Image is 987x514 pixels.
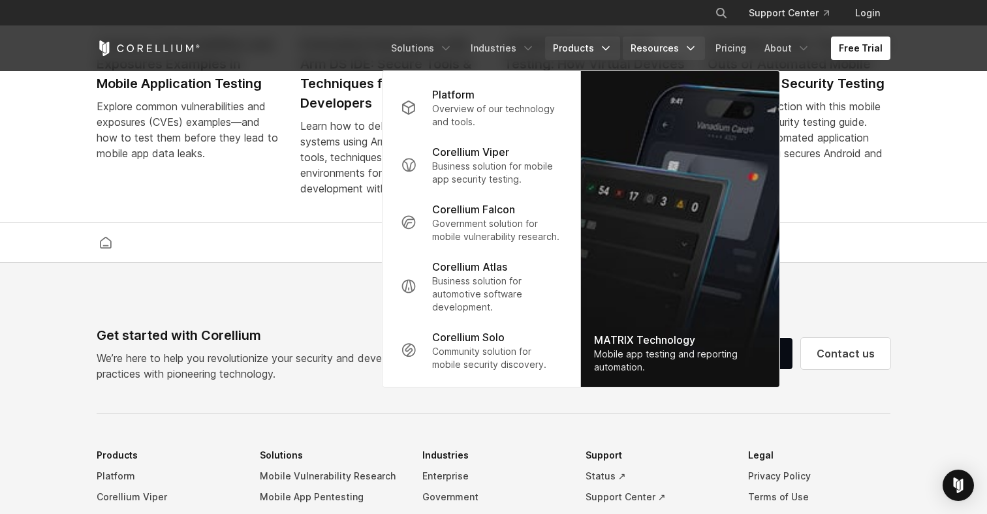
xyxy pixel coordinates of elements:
[432,259,507,275] p: Corellium Atlas
[97,466,239,487] a: Platform
[97,487,239,507] a: Corellium Viper
[260,466,402,487] a: Mobile Vulnerability Research
[300,35,483,113] h2: Embedded Debugging with Arm DS IDE: Secure Tools & Techniques for App Developers
[97,350,431,382] p: We’re here to help you revolutionize your security and development practices with pioneering tech...
[748,466,890,487] a: Privacy Policy
[623,37,705,60] a: Resources
[710,1,733,25] button: Search
[708,37,754,60] a: Pricing
[708,98,890,177] div: Enhance protection with this mobile application security testing guide. Learn how automated appli...
[831,37,890,60] a: Free Trial
[463,37,542,60] a: Industries
[383,37,890,60] div: Navigation Menu
[432,160,562,186] p: Business solution for mobile app security testing.
[300,118,483,196] div: Learn how to debug embedded systems using Arm DS IDE. Explore tools, techniques, and virtualized ...
[738,1,839,25] a: Support Center
[581,71,779,387] img: Matrix_WebNav_1x
[390,194,572,251] a: Corellium Falcon Government solution for mobile vulnerability research.
[390,251,572,322] a: Corellium Atlas Business solution for automotive software development.
[97,98,279,161] div: Explore common vulnerabilities and exposures (CVEs) examples—and how to test them before they lea...
[390,136,572,194] a: Corellium Viper Business solution for mobile app security testing.
[432,202,515,217] p: Corellium Falcon
[383,37,460,60] a: Solutions
[97,40,200,56] a: Corellium Home
[260,487,402,507] a: Mobile App Pentesting
[748,487,890,507] a: Terms of Use
[432,329,505,345] p: Corellium Solo
[581,71,779,387] a: MATRIX Technology Mobile app testing and reporting automation.
[432,345,562,371] p: Community solution for mobile security discovery.
[594,348,766,374] div: Mobile app testing and reporting automation.
[390,79,572,136] a: Platform Overview of our technology and tools.
[586,466,728,487] a: Status ↗
[699,1,890,25] div: Navigation Menu
[432,217,562,243] p: Government solution for mobile vulnerability research.
[390,322,572,379] a: Corellium Solo Community solution for mobile security discovery.
[422,466,565,487] a: Enterprise
[943,470,974,501] div: Open Intercom Messenger
[97,325,431,345] div: Get started with Corellium
[432,275,562,314] p: Business solution for automotive software development.
[586,487,728,507] a: Support Center ↗
[432,87,475,102] p: Platform
[801,338,890,369] a: Contact us
[432,102,562,128] p: Overview of our technology and tools.
[422,487,565,507] a: Government
[594,332,766,348] div: MATRIX Technology
[845,1,890,25] a: Login
[545,37,620,60] a: Products
[432,144,509,160] p: Corellium Viper
[94,234,117,252] a: Corellium home
[757,37,818,60] a: About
